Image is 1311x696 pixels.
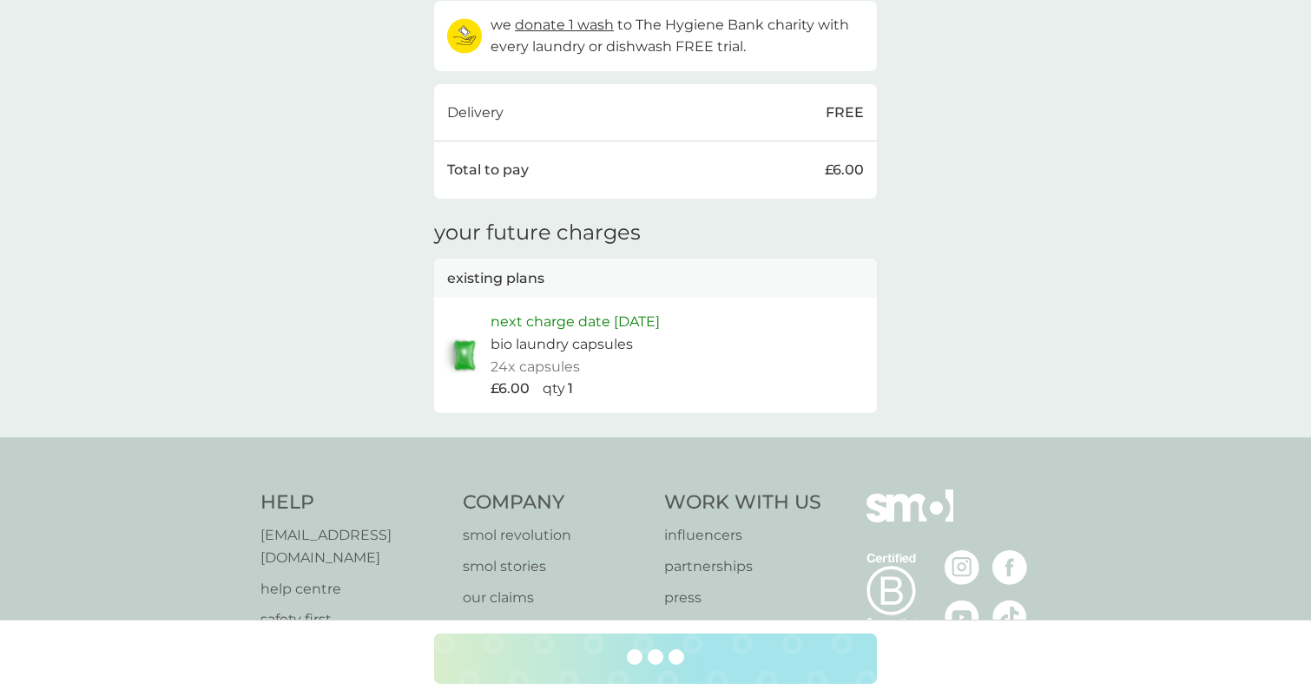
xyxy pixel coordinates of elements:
img: smol [866,489,953,548]
a: influencers [664,524,821,547]
a: our impact report [463,617,648,640]
img: visit the smol Instagram page [945,550,979,585]
p: qty [543,378,565,400]
p: 24x capsules [491,356,580,378]
img: visit the smol Tiktok page [992,600,1027,634]
img: visit the smol Facebook page [992,550,1027,585]
h3: your future charges [434,220,641,246]
p: Delivery [447,102,504,124]
a: our claims [463,587,648,609]
a: [EMAIL_ADDRESS][DOMAIN_NAME] [260,524,445,568]
span: donate 1 wash [515,16,614,33]
a: smol stories [463,555,648,578]
p: next charge date [DATE] [491,311,660,333]
p: bio laundry capsules [491,333,633,356]
a: careers [664,617,821,640]
h4: Company [463,489,648,516]
a: safety first [260,608,445,631]
h4: Help [260,489,445,516]
p: £6.00 [825,159,864,181]
p: 1 [568,378,573,400]
a: press [664,587,821,609]
p: FREE [826,102,864,124]
p: we to The Hygiene Bank charity with every laundry or dishwash FREE trial. [491,14,864,58]
a: smol revolution [463,524,648,547]
p: £6.00 [491,378,530,400]
a: partnerships [664,555,821,578]
a: help centre [260,578,445,601]
img: visit the smol Youtube page [945,600,979,634]
p: existing plans [447,267,544,290]
p: Total to pay [447,159,529,181]
h4: Work With Us [664,489,821,516]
